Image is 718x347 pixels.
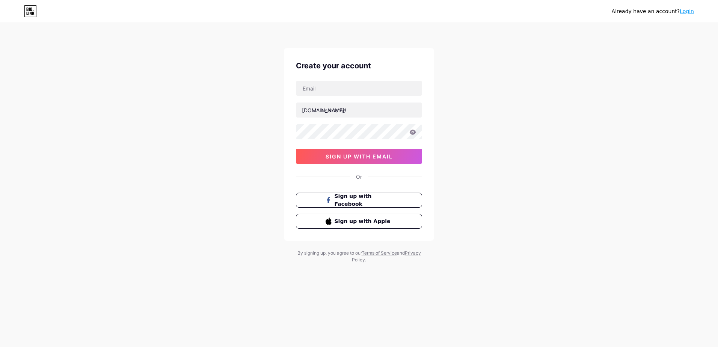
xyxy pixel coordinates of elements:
span: sign up with email [326,153,393,160]
div: By signing up, you agree to our and . [295,250,423,263]
div: Or [356,173,362,181]
button: sign up with email [296,149,422,164]
button: Sign up with Facebook [296,193,422,208]
input: Email [296,81,422,96]
span: Sign up with Apple [335,217,393,225]
a: Terms of Service [362,250,397,256]
span: Sign up with Facebook [335,192,393,208]
button: Sign up with Apple [296,214,422,229]
div: Create your account [296,60,422,71]
a: Login [680,8,694,14]
div: Already have an account? [612,8,694,15]
input: username [296,103,422,118]
div: [DOMAIN_NAME]/ [302,106,346,114]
